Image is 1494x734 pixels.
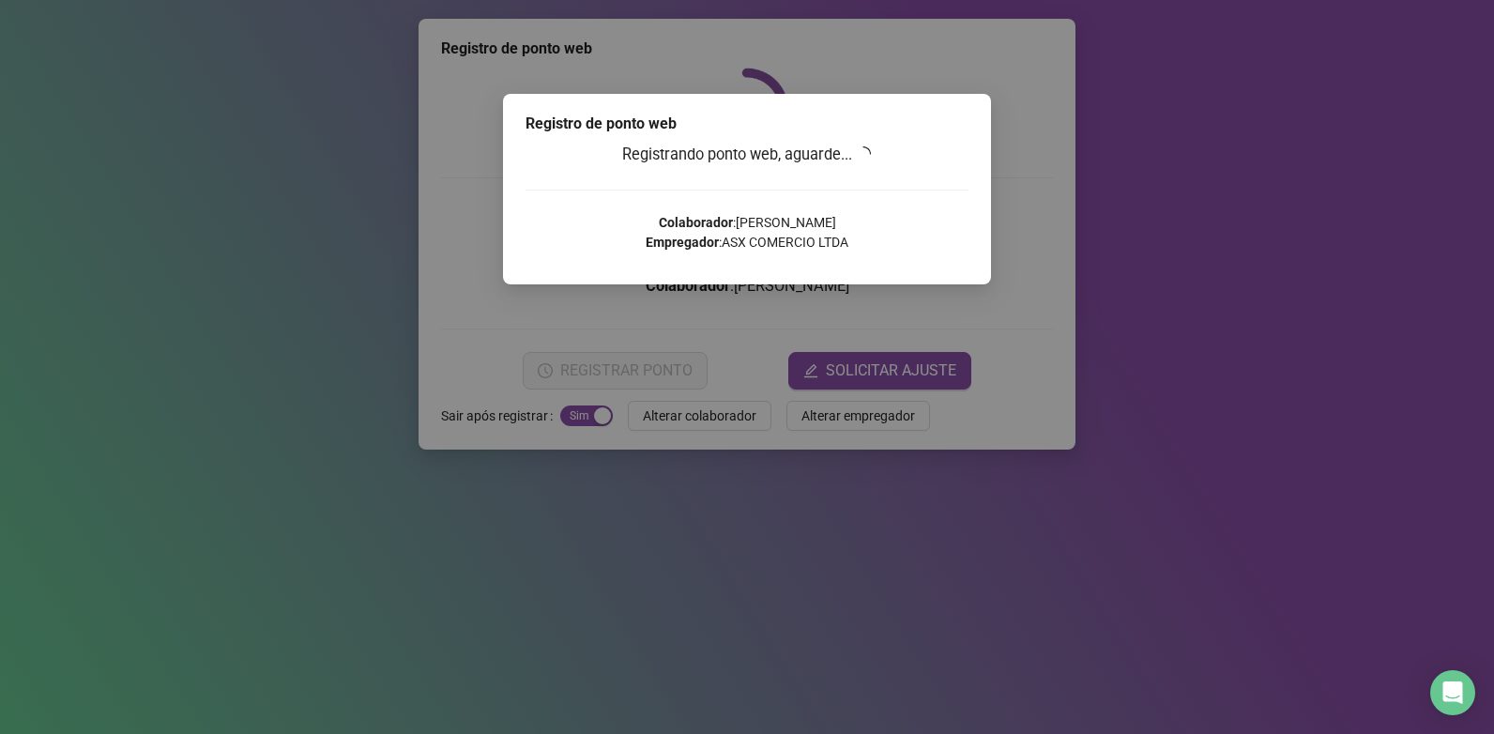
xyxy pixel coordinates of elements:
p: : [PERSON_NAME] : ASX COMERCIO LTDA [526,213,968,252]
h3: Registrando ponto web, aguarde... [526,143,968,167]
strong: Colaborador [659,215,733,230]
span: loading [856,146,871,161]
div: Registro de ponto web [526,113,968,135]
strong: Empregador [646,235,719,250]
div: Open Intercom Messenger [1430,670,1475,715]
